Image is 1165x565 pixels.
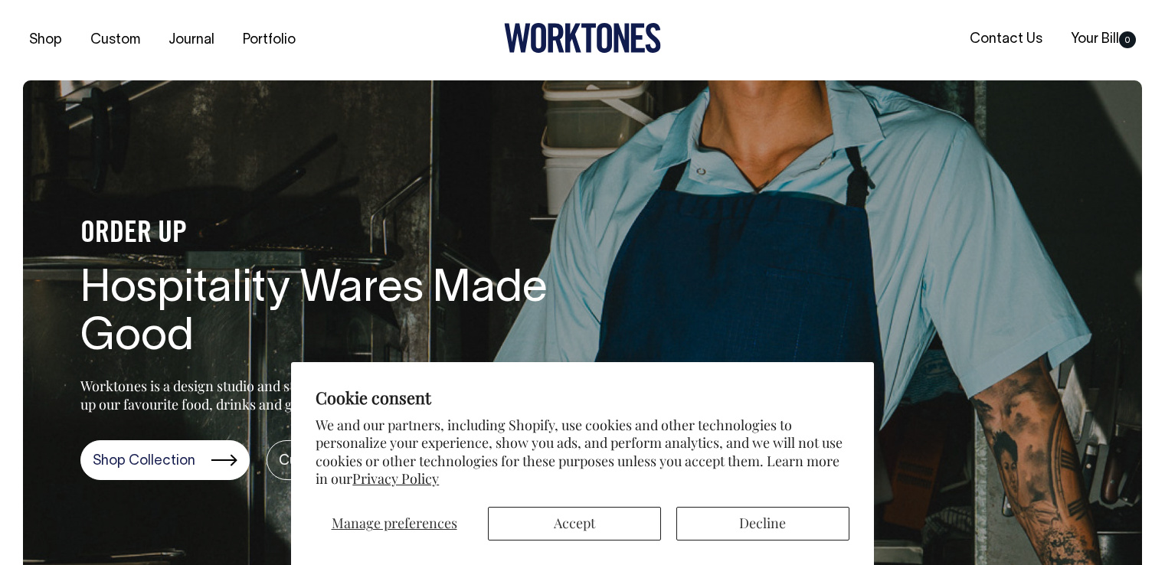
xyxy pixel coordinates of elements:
a: Your Bill0 [1065,27,1142,52]
a: Privacy Policy [352,469,439,488]
button: Accept [488,507,661,541]
a: Shop Collection [80,440,250,480]
h2: Cookie consent [316,387,849,408]
h4: ORDER UP [80,218,571,250]
a: Custom [84,28,146,53]
h1: Hospitality Wares Made Good [80,266,571,364]
span: Manage preferences [332,514,457,532]
p: Worktones is a design studio and store for those serving up our favourite food, drinks and good t... [80,377,429,413]
a: Shop [23,28,68,53]
a: Custom Services [267,440,442,480]
span: 0 [1119,31,1136,48]
p: We and our partners, including Shopify, use cookies and other technologies to personalize your ex... [316,416,849,488]
button: Decline [676,507,849,541]
a: Contact Us [964,27,1049,52]
a: Portfolio [237,28,302,53]
button: Manage preferences [316,507,473,541]
a: Journal [162,28,221,53]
